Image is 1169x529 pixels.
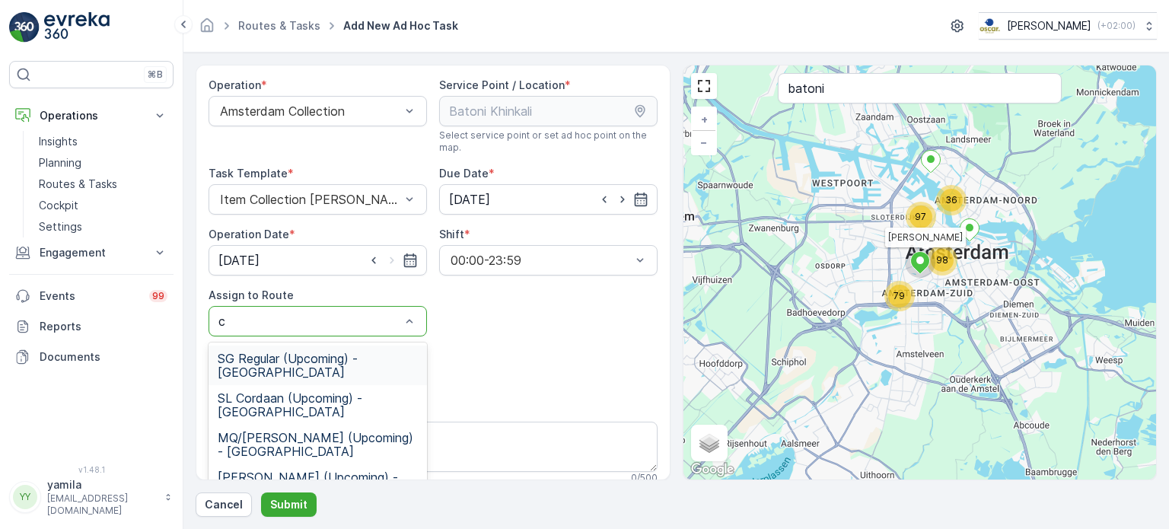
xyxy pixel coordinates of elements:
a: Events99 [9,281,174,311]
span: + [701,113,708,126]
input: Search address or service points [778,73,1062,104]
span: SG Regular (Upcoming) - [GEOGRAPHIC_DATA] [218,352,418,379]
p: 99 [152,290,164,302]
a: Reports [9,311,174,342]
p: ⌘B [148,69,163,81]
button: Submit [261,492,317,517]
button: Engagement [9,237,174,268]
label: Operation Date [209,228,289,241]
img: Google [687,460,737,480]
img: logo_light-DOdMpM7g.png [44,12,110,43]
a: Routes & Tasks [238,19,320,32]
p: Cancel [205,497,243,512]
a: Cockpit [33,195,174,216]
p: Planning [39,155,81,170]
a: Settings [33,216,174,237]
img: logo [9,12,40,43]
button: Operations [9,100,174,131]
a: Open this area in Google Maps (opens a new window) [687,460,737,480]
div: 98 [927,245,957,276]
label: Task Template [209,167,288,180]
a: Zoom In [693,108,715,131]
label: Shift [439,228,464,241]
div: 79 [884,281,915,311]
a: Routes & Tasks [33,174,174,195]
input: Batoni Khinkali [439,96,658,126]
p: Events [40,288,140,304]
span: v 1.48.1 [9,465,174,474]
p: Cockpit [39,198,78,213]
button: [PERSON_NAME](+02:00) [979,12,1157,40]
span: 36 [945,194,957,206]
button: Cancel [196,492,252,517]
a: View Fullscreen [693,75,715,97]
span: [PERSON_NAME] (Upcoming) - [GEOGRAPHIC_DATA] [218,470,418,498]
p: 0 / 500 [631,472,658,484]
div: 97 [906,202,936,232]
p: Documents [40,349,167,365]
a: Zoom Out [693,131,715,154]
p: ( +02:00 ) [1097,20,1136,32]
label: Service Point / Location [439,78,565,91]
p: Settings [39,219,82,234]
span: 79 [893,290,905,301]
input: dd/mm/yyyy [439,184,658,215]
p: [PERSON_NAME] [1007,18,1091,33]
a: Insights [33,131,174,152]
div: YY [13,485,37,509]
span: Add New Ad Hoc Task [340,18,461,33]
p: Engagement [40,245,143,260]
p: Insights [39,134,78,149]
div: 36 [936,185,967,215]
label: Assign to Route [209,288,294,301]
a: Homepage [199,23,215,36]
p: yamila [47,477,157,492]
span: MQ/[PERSON_NAME] (Upcoming) - [GEOGRAPHIC_DATA] [218,431,418,458]
span: 98 [936,254,948,266]
p: Reports [40,319,167,334]
span: SL Cordaan (Upcoming) - [GEOGRAPHIC_DATA] [218,391,418,419]
span: Select service point or set ad hoc point on the map. [439,129,658,154]
p: Submit [270,497,307,512]
p: Routes & Tasks [39,177,117,192]
p: [EMAIL_ADDRESS][DOMAIN_NAME] [47,492,157,517]
span: 97 [915,211,926,222]
label: Due Date [439,167,489,180]
a: Documents [9,342,174,372]
a: Layers [693,426,726,460]
p: Operations [40,108,143,123]
a: Planning [33,152,174,174]
input: dd/mm/yyyy [209,245,427,276]
button: YYyamila[EMAIL_ADDRESS][DOMAIN_NAME] [9,477,174,517]
span: − [700,135,708,148]
label: Operation [209,78,261,91]
img: basis-logo_rgb2x.png [979,18,1001,34]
